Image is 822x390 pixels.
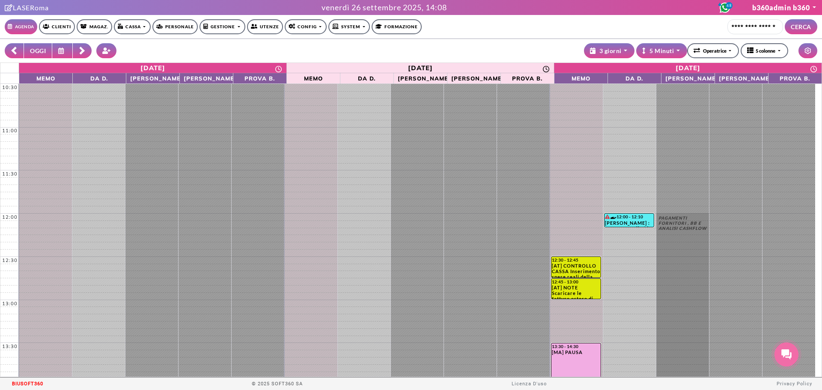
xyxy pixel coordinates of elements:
[676,64,700,72] div: [DATE]
[610,74,659,82] span: Da D.
[552,279,600,284] div: 12:45 - 13:00
[5,4,13,11] i: Clicca per andare alla pagina di firma
[503,74,552,82] span: PROVA B.
[128,74,177,82] span: [PERSON_NAME]
[726,2,733,9] span: 48
[512,381,547,387] a: Licenza D'uso
[554,63,822,73] a: 6 agosto 2025
[557,74,605,82] span: Memo
[450,74,498,82] span: [PERSON_NAME]
[752,3,817,12] a: b360admin b360
[642,46,674,55] div: 5 Minuti
[771,74,820,82] span: PROVA B.
[182,74,231,82] span: [PERSON_NAME]
[664,74,712,82] span: [PERSON_NAME]
[552,344,600,349] div: 13:30 - 14:30
[96,43,117,58] button: Crea nuovo contatto rapido
[552,349,600,355] div: [MA] PAUSA
[396,74,445,82] span: [PERSON_NAME]
[342,74,391,82] span: Da D.
[408,64,433,72] div: [DATE]
[247,19,283,34] a: Utenze
[289,74,338,82] span: Memo
[287,63,554,73] a: 5 agosto 2025
[285,19,327,34] a: Config
[605,214,654,220] div: 12:00 - 12:10
[0,214,19,220] div: 12:00
[717,74,766,82] span: [PERSON_NAME]
[372,19,422,34] a: Formazione
[322,2,447,13] div: venerdì 26 settembre 2025, 14:08
[777,381,812,387] a: Privacy Policy
[328,19,370,34] a: SYSTEM
[0,257,19,263] div: 12:30
[21,74,70,82] span: Memo
[605,220,654,227] div: [PERSON_NAME] : foto - controllo *da remoto* tramite foto
[114,19,151,34] a: Cassa
[0,301,19,307] div: 13:00
[235,74,284,82] span: PROVA B.
[152,19,198,34] a: Personale
[727,19,783,34] input: Cerca cliente...
[24,43,52,58] button: OGGI
[5,19,37,34] a: Agenda
[0,84,19,90] div: 10:30
[140,64,165,72] div: [DATE]
[552,257,600,262] div: 12:30 - 12:45
[77,19,112,34] a: Magaz.
[785,19,817,34] button: CERCA
[552,285,600,299] div: [AT] NOTE Scaricare le fatture estere di meta e indeed e inviarle a trincia
[0,343,19,349] div: 13:30
[605,214,610,219] i: Il cliente ha degli insoluti
[590,46,622,55] div: 3 giorni
[19,63,286,73] a: 4 agosto 2025
[5,3,49,12] a: Clicca per andare alla pagina di firmaLASERoma
[0,128,19,134] div: 11:00
[552,263,600,277] div: [AT] CONTROLLO CASSA Inserimento spese reali della settimana (da [DATE] a [DATE])
[75,74,124,82] span: Da D.
[39,19,75,34] a: Clienti
[658,215,707,233] div: PAGAMENTI FORNITORI , BB E ANALISI CASHFLOW
[0,171,19,177] div: 11:30
[200,19,245,34] a: Gestione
